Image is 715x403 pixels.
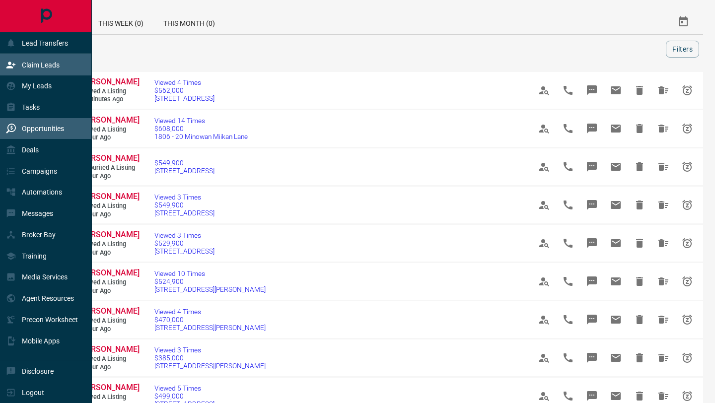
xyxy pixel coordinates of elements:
span: Email [604,346,628,370]
span: Snooze [675,193,699,217]
span: Hide All from Dhiren K. [651,78,675,102]
span: Call [556,231,580,255]
span: Viewed 4 Times [154,78,214,86]
span: $608,000 [154,125,248,133]
span: [STREET_ADDRESS] [154,247,214,255]
a: [PERSON_NAME] [79,230,139,240]
button: Select Date Range [671,10,695,34]
a: Viewed 3 Times$549,900[STREET_ADDRESS] [154,193,214,217]
span: Hide All from Jessica Chen [651,155,675,179]
a: Viewed 10 Times$524,900[STREET_ADDRESS][PERSON_NAME] [154,269,266,293]
span: [PERSON_NAME] [79,383,140,392]
span: Hide All from Jessica Chen [651,269,675,293]
span: [STREET_ADDRESS][PERSON_NAME] [154,285,266,293]
span: View Profile [532,117,556,140]
span: Hide All from Jessica Chen [651,308,675,332]
span: $529,900 [154,239,214,247]
span: Hide All from Jessica Chen [651,117,675,140]
span: Viewed 14 Times [154,117,248,125]
span: [STREET_ADDRESS][PERSON_NAME] [154,324,266,332]
span: Snooze [675,231,699,255]
span: Viewed a Listing [79,87,139,96]
a: [PERSON_NAME] [79,383,139,393]
span: Call [556,269,580,293]
span: $549,900 [154,159,214,167]
span: Hide [628,269,651,293]
span: 1 hour ago [79,249,139,257]
div: This Month (0) [153,10,225,34]
span: 1 hour ago [79,325,139,334]
a: [PERSON_NAME] [79,77,139,87]
span: Hide [628,193,651,217]
span: Email [604,155,628,179]
span: Viewed a Listing [79,355,139,363]
span: [PERSON_NAME] [79,268,140,277]
span: View Profile [532,346,556,370]
span: Viewed 3 Times [154,193,214,201]
span: Message [580,269,604,293]
span: $524,900 [154,277,266,285]
span: Viewed a Listing [79,240,139,249]
span: Call [556,78,580,102]
span: View Profile [532,231,556,255]
span: 1 hour ago [79,210,139,219]
span: Message [580,346,604,370]
span: Snooze [675,269,699,293]
span: Email [604,193,628,217]
span: Call [556,193,580,217]
a: [PERSON_NAME] [79,192,139,202]
span: Viewed 5 Times [154,384,214,392]
span: 1806 - 20 Minowan Miikan Lane [154,133,248,140]
span: Message [580,231,604,255]
span: Message [580,155,604,179]
span: Snooze [675,346,699,370]
span: $470,000 [154,316,266,324]
span: 1 hour ago [79,172,139,181]
a: [PERSON_NAME] [79,344,139,355]
span: Viewed 10 Times [154,269,266,277]
span: Message [580,78,604,102]
span: Snooze [675,117,699,140]
span: [PERSON_NAME] [79,77,140,86]
span: Hide All from Jessica Chen [651,193,675,217]
span: Hide [628,308,651,332]
span: Viewed a Listing [79,126,139,134]
span: Hide [628,117,651,140]
span: Message [580,117,604,140]
span: [STREET_ADDRESS] [154,209,214,217]
span: Viewed 3 Times [154,346,266,354]
a: Viewed 14 Times$608,0001806 - 20 Minowan Miikan Lane [154,117,248,140]
span: Viewed a Listing [79,202,139,210]
span: $562,000 [154,86,214,94]
span: Viewed 4 Times [154,308,266,316]
span: Hide [628,346,651,370]
span: Snooze [675,155,699,179]
span: [STREET_ADDRESS][PERSON_NAME] [154,362,266,370]
span: [STREET_ADDRESS] [154,167,214,175]
span: [PERSON_NAME] [79,230,140,239]
span: Email [604,117,628,140]
span: Call [556,117,580,140]
span: Hide All from Jessica Chen [651,231,675,255]
span: Call [556,308,580,332]
span: Call [556,346,580,370]
span: [PERSON_NAME] [79,306,140,316]
span: Email [604,308,628,332]
span: Email [604,269,628,293]
span: Viewed a Listing [79,317,139,325]
a: [PERSON_NAME] [79,153,139,164]
span: [PERSON_NAME] [79,153,140,163]
span: View Profile [532,155,556,179]
a: [PERSON_NAME] [79,268,139,278]
span: Email [604,231,628,255]
span: Hide [628,78,651,102]
a: Viewed 4 Times$470,000[STREET_ADDRESS][PERSON_NAME] [154,308,266,332]
a: [PERSON_NAME] [79,306,139,317]
span: Hide [628,155,651,179]
span: Viewed 3 Times [154,231,214,239]
span: 1 hour ago [79,287,139,295]
span: 49 minutes ago [79,95,139,104]
button: Filters [666,41,699,58]
a: Viewed 3 Times$385,000[STREET_ADDRESS][PERSON_NAME] [154,346,266,370]
span: View Profile [532,78,556,102]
